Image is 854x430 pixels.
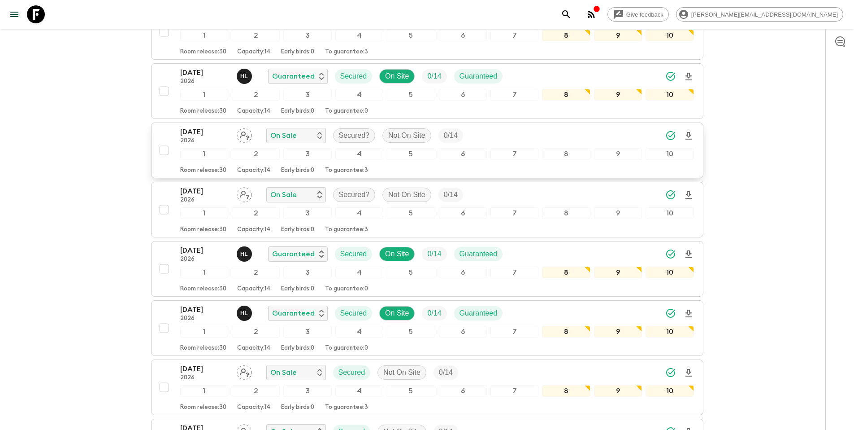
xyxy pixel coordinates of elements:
span: Assign pack leader [237,368,252,375]
div: 3 [283,385,331,397]
div: Not On Site [382,188,431,202]
p: To guarantee: 3 [325,226,368,233]
div: 4 [335,30,383,41]
div: 6 [439,385,487,397]
div: 5 [387,207,435,219]
button: HL [237,246,254,262]
div: 7 [490,30,538,41]
div: 8 [542,207,590,219]
p: Room release: 30 [180,108,226,115]
div: 5 [387,30,435,41]
svg: Download Onboarding [683,71,694,82]
div: 8 [542,267,590,278]
p: Room release: 30 [180,226,226,233]
div: 3 [283,89,331,101]
p: Room release: 30 [180,48,226,56]
p: To guarantee: 0 [325,345,368,352]
div: Trip Fill [434,365,458,380]
p: [DATE] [180,245,230,256]
div: 2 [232,30,280,41]
p: H L [240,250,248,258]
div: Trip Fill [422,247,447,261]
p: On Sale [270,367,297,378]
div: On Site [379,306,415,320]
div: 8 [542,89,590,101]
p: On Sale [270,130,297,141]
div: 9 [594,89,642,101]
div: 9 [594,326,642,338]
div: 10 [646,30,694,41]
p: To guarantee: 3 [325,404,368,411]
svg: Synced Successfully [665,130,676,141]
div: 6 [439,89,487,101]
div: 5 [387,326,435,338]
div: 9 [594,385,642,397]
div: 1 [180,326,228,338]
p: Guaranteed [460,249,498,259]
p: H L [240,310,248,317]
div: 10 [646,385,694,397]
p: On Sale [270,189,297,200]
div: 3 [283,267,331,278]
p: Secured? [339,130,370,141]
div: 1 [180,385,228,397]
div: 4 [335,267,383,278]
p: Secured [338,367,365,378]
p: 2026 [180,78,230,85]
div: 9 [594,148,642,160]
div: 3 [283,30,331,41]
span: Assign pack leader [237,190,252,197]
svg: Synced Successfully [665,367,676,378]
div: 2 [232,148,280,160]
p: Early birds: 0 [281,48,314,56]
div: 5 [387,148,435,160]
div: 9 [594,267,642,278]
div: 9 [594,30,642,41]
p: To guarantee: 3 [325,48,368,56]
p: [DATE] [180,304,230,315]
div: 7 [490,207,538,219]
p: [DATE] [180,67,230,78]
div: 9 [594,207,642,219]
div: 5 [387,267,435,278]
button: HL [237,306,254,321]
div: 4 [335,326,383,338]
p: Room release: 30 [180,345,226,352]
span: Hoang Le Ngoc [237,308,254,316]
svg: Synced Successfully [665,189,676,200]
p: On Site [385,71,409,82]
svg: Synced Successfully [665,71,676,82]
div: 1 [180,207,228,219]
div: Secured [335,69,373,83]
p: Capacity: 14 [237,108,270,115]
button: [DATE]2026Assign pack leaderOn SaleSecuredNot On SiteTrip Fill12345678910Room release:30Capacity:... [151,360,703,415]
div: 6 [439,267,487,278]
svg: Download Onboarding [683,190,694,201]
p: Guaranteed [460,308,498,319]
div: 4 [335,207,383,219]
p: 0 / 14 [427,71,441,82]
p: On Site [385,249,409,259]
p: 0 / 14 [444,130,458,141]
div: 6 [439,207,487,219]
p: Early birds: 0 [281,226,314,233]
button: HL [237,69,254,84]
p: Capacity: 14 [237,345,270,352]
div: 1 [180,148,228,160]
button: [DATE]2026Hoang Le NgocGuaranteedSecuredOn SiteTrip FillGuaranteed12345678910Room release:30Capac... [151,300,703,356]
p: Early birds: 0 [281,285,314,293]
div: 10 [646,148,694,160]
div: On Site [379,247,415,261]
div: 4 [335,89,383,101]
p: 0 / 14 [439,367,453,378]
div: Trip Fill [422,69,447,83]
p: Secured? [339,189,370,200]
p: Guaranteed [272,71,315,82]
p: 0 / 14 [444,189,458,200]
div: 3 [283,148,331,160]
button: search adventures [557,5,575,23]
div: Secured [333,365,371,380]
p: 2026 [180,256,230,263]
button: [DATE]2026Assign pack leaderOn SaleSecured?Not On SiteTrip Fill12345678910Room release:30Capacity... [151,123,703,178]
p: On Site [385,308,409,319]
